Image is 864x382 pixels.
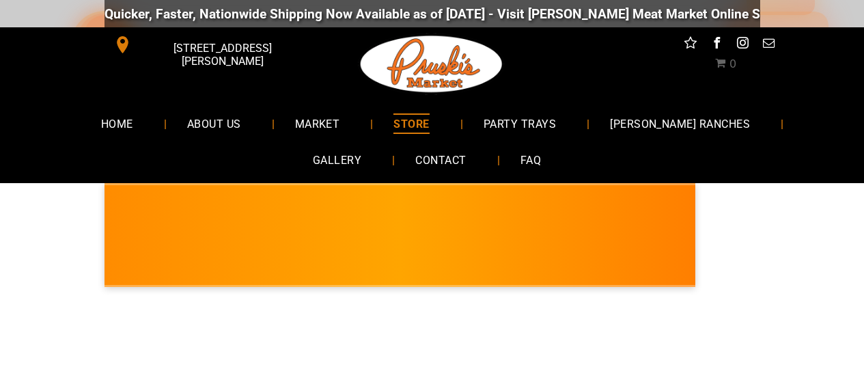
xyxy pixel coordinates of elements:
a: email [760,34,777,55]
a: GALLERY [292,142,382,178]
a: facebook [708,34,725,55]
a: [STREET_ADDRESS][PERSON_NAME] [104,34,313,55]
a: HOME [81,105,154,141]
a: FAQ [500,142,561,178]
a: CONTACT [395,142,486,178]
a: Social network [682,34,699,55]
a: [PERSON_NAME] RANCHES [589,105,770,141]
span: 0 [729,57,736,70]
a: instagram [734,34,751,55]
a: STORE [373,105,449,141]
a: PARTY TRAYS [463,105,576,141]
a: MARKET [275,105,361,141]
a: ABOUT US [167,105,262,141]
span: [STREET_ADDRESS][PERSON_NAME] [134,35,310,74]
img: Pruski-s+Market+HQ+Logo2-1920w.png [358,27,505,101]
